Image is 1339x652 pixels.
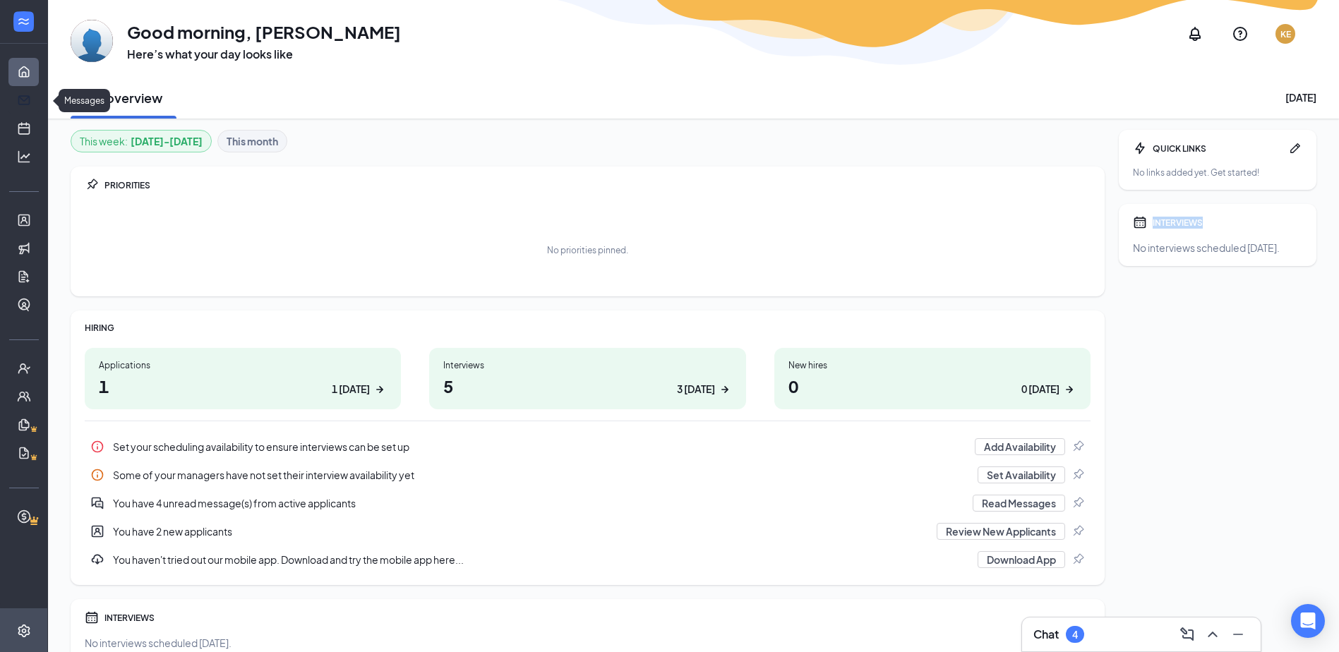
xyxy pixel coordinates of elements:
div: Applications [99,359,387,371]
svg: DoubleChatActive [90,496,104,510]
svg: Pin [85,178,99,192]
button: Minimize [1227,623,1249,646]
a: DoubleChatActiveYou have 4 unread message(s) from active applicantsRead MessagesPin [85,489,1091,517]
svg: Pin [1071,524,1085,538]
button: Add Availability [975,438,1065,455]
h3: Here’s what your day looks like [127,47,401,62]
svg: UserEntity [90,524,104,538]
div: This week : [80,133,203,149]
div: INTERVIEWS [1153,217,1302,229]
div: 1 [DATE] [332,382,370,397]
a: New hires00 [DATE]ArrowRight [774,348,1091,409]
svg: ArrowRight [718,382,732,397]
div: No interviews scheduled [DATE]. [85,636,1091,650]
div: You haven't tried out our mobile app. Download and try the mobile app here... [85,545,1091,574]
div: KE [1280,28,1291,40]
div: Set your scheduling availability to ensure interviews can be set up [85,433,1091,461]
svg: Settings [17,624,31,638]
div: PRIORITIES [104,179,1091,191]
div: No links added yet. Get started! [1133,167,1302,179]
svg: Pin [1071,496,1085,510]
svg: WorkstreamLogo [16,14,30,28]
a: InfoSet your scheduling availability to ensure interviews can be set upAdd AvailabilityPin [85,433,1091,461]
svg: Download [90,553,104,567]
svg: Info [90,468,104,482]
h1: 5 [443,374,731,398]
div: [DATE] [1285,90,1316,104]
b: This month [227,133,278,149]
h3: Chat [1033,627,1059,642]
div: Some of your managers have not set their interview availability yet [113,468,969,482]
svg: Calendar [85,610,99,624]
a: Applications11 [DATE]ArrowRight [85,348,401,409]
svg: Calendar [1133,215,1147,229]
div: You have 4 unread message(s) from active applicants [85,489,1091,517]
div: HIRING [85,322,1091,334]
svg: Pin [1071,553,1085,567]
svg: UserCheck [17,361,31,375]
button: Download App [978,551,1065,568]
b: [DATE] - [DATE] [131,133,203,149]
div: Some of your managers have not set their interview availability yet [85,461,1091,489]
a: InfoSome of your managers have not set their interview availability yetSet AvailabilityPin [85,461,1091,489]
svg: Notifications [1187,25,1203,42]
img: Keila [71,20,113,62]
button: Read Messages [973,495,1065,512]
div: You haven't tried out our mobile app. Download and try the mobile app here... [113,553,969,567]
div: QUICK LINKS [1153,143,1283,155]
div: You have 2 new applicants [113,524,928,538]
h1: 1 [99,374,387,398]
svg: Bolt [1133,141,1147,155]
svg: ArrowRight [1062,382,1076,397]
a: Interviews53 [DATE]ArrowRight [429,348,745,409]
svg: Info [90,440,104,454]
svg: ChevronUp [1204,626,1221,643]
div: 3 [DATE] [677,382,715,397]
a: UserEntityYou have 2 new applicantsReview New ApplicantsPin [85,517,1091,545]
div: No priorities pinned. [547,244,628,256]
button: ComposeMessage [1176,623,1199,646]
button: Set Availability [978,466,1065,483]
div: INTERVIEWS [104,612,1091,624]
div: Open Intercom Messenger [1291,604,1325,638]
svg: Pin [1071,440,1085,454]
div: Messages [59,89,110,112]
div: No interviews scheduled [DATE]. [1133,241,1302,255]
h2: My overview [85,89,162,107]
svg: ArrowRight [373,382,387,397]
div: You have 2 new applicants [85,517,1091,545]
svg: QuestionInfo [1232,25,1249,42]
button: Review New Applicants [937,523,1065,540]
h1: 0 [788,374,1076,398]
div: Interviews [443,359,731,371]
button: ChevronUp [1201,623,1224,646]
svg: Pin [1071,468,1085,482]
svg: ComposeMessage [1179,626,1196,643]
div: You have 4 unread message(s) from active applicants [113,496,964,510]
div: Set your scheduling availability to ensure interviews can be set up [113,440,966,454]
svg: Pen [1288,141,1302,155]
h1: Good morning, [PERSON_NAME] [127,20,401,44]
svg: Analysis [17,150,31,164]
div: 4 [1072,629,1078,641]
div: New hires [788,359,1076,371]
div: 0 [DATE] [1021,382,1059,397]
a: DownloadYou haven't tried out our mobile app. Download and try the mobile app here...Download AppPin [85,545,1091,574]
svg: Minimize [1230,626,1247,643]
